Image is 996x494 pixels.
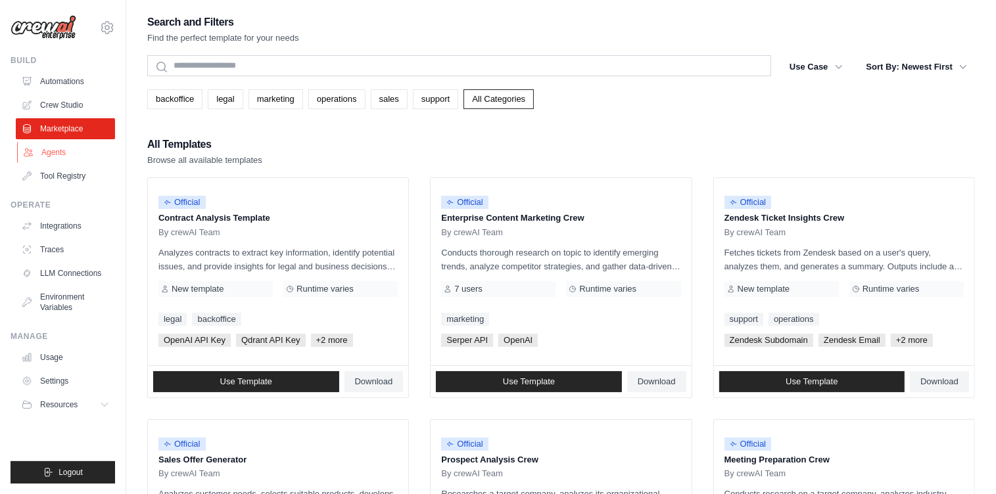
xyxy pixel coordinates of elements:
[16,370,115,392] a: Settings
[436,371,622,392] a: Use Template
[192,313,241,326] a: backoffice
[724,438,772,451] span: Official
[147,154,262,167] p: Browse all available templates
[296,284,354,294] span: Runtime varies
[16,347,115,368] a: Usage
[158,246,398,273] p: Analyzes contracts to extract key information, identify potential issues, and provide insights fo...
[147,135,262,154] h2: All Templates
[441,468,503,479] span: By crewAI Team
[11,200,115,210] div: Operate
[441,453,680,466] p: Prospect Analysis Crew
[724,468,786,479] span: By crewAI Team
[158,212,398,225] p: Contract Analysis Template
[147,89,202,109] a: backoffice
[236,334,306,347] span: Qdrant API Key
[738,284,790,294] span: New template
[413,89,458,109] a: support
[147,13,299,32] h2: Search and Filters
[441,246,680,273] p: Conducts thorough research on topic to identify emerging trends, analyze competitor strategies, a...
[311,334,353,347] span: +2 more
[16,263,115,284] a: LLM Connections
[208,89,243,109] a: legal
[158,438,206,451] span: Official
[503,376,555,387] span: Use Template
[769,313,819,326] a: operations
[158,334,231,347] span: OpenAI API Key
[16,118,115,139] a: Marketplace
[724,196,772,209] span: Official
[16,239,115,260] a: Traces
[579,284,636,294] span: Runtime varies
[441,196,488,209] span: Official
[11,15,76,40] img: Logo
[441,212,680,225] p: Enterprise Content Marketing Crew
[355,376,393,387] span: Download
[153,371,339,392] a: Use Template
[16,215,115,236] a: Integrations
[16,166,115,187] a: Tool Registry
[40,399,78,410] span: Resources
[158,227,220,238] span: By crewAI Team
[863,284,920,294] span: Runtime varies
[463,89,534,109] a: All Categories
[818,334,886,347] span: Zendesk Email
[441,334,493,347] span: Serper API
[158,313,187,326] a: legal
[371,89,408,109] a: sales
[249,89,303,109] a: marketing
[172,284,224,294] span: New template
[627,371,686,392] a: Download
[920,376,959,387] span: Download
[859,55,975,79] button: Sort By: Newest First
[344,371,404,392] a: Download
[782,55,851,79] button: Use Case
[786,376,838,387] span: Use Template
[454,284,483,294] span: 7 users
[441,438,488,451] span: Official
[11,331,115,342] div: Manage
[11,461,115,483] button: Logout
[11,55,115,66] div: Build
[910,371,969,392] a: Download
[724,212,964,225] p: Zendesk Ticket Insights Crew
[16,71,115,92] a: Automations
[724,227,786,238] span: By crewAI Team
[308,89,366,109] a: operations
[441,227,503,238] span: By crewAI Team
[638,376,676,387] span: Download
[158,453,398,466] p: Sales Offer Generator
[17,142,116,163] a: Agents
[147,32,299,45] p: Find the perfect template for your needs
[59,467,83,478] span: Logout
[498,334,538,347] span: OpenAI
[16,394,115,415] button: Resources
[724,334,813,347] span: Zendesk Subdomain
[158,468,220,479] span: By crewAI Team
[16,286,115,318] a: Environment Variables
[724,246,964,273] p: Fetches tickets from Zendesk based on a user's query, analyzes them, and generates a summary. Out...
[719,371,905,392] a: Use Template
[441,313,489,326] a: marketing
[724,453,964,466] p: Meeting Preparation Crew
[158,196,206,209] span: Official
[16,95,115,116] a: Crew Studio
[891,334,933,347] span: +2 more
[220,376,272,387] span: Use Template
[724,313,763,326] a: support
